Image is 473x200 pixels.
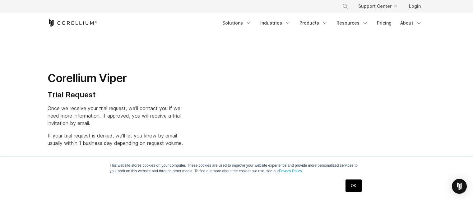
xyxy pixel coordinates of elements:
button: Search [340,1,351,12]
div: Navigation Menu [335,1,426,12]
span: Once we receive your trial request, we'll contact you if we need more information. If approved, y... [48,105,181,126]
a: Pricing [373,17,395,29]
a: Industries [257,17,294,29]
a: Corellium Home [48,19,97,27]
h1: Corellium Viper [48,71,183,85]
a: OK [345,179,361,192]
a: Resources [333,17,372,29]
a: Solutions [219,17,255,29]
a: Privacy Policy. [279,169,303,173]
a: Support Center [353,1,401,12]
span: If your trial request is denied, we'll let you know by email usually within 1 business day depend... [48,133,183,146]
h4: Trial Request [48,90,183,100]
div: Open Intercom Messenger [452,179,467,194]
a: Login [404,1,426,12]
a: Products [296,17,332,29]
div: Navigation Menu [219,17,426,29]
p: This website stores cookies on your computer. These cookies are used to improve your website expe... [110,163,364,174]
a: About [396,17,426,29]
